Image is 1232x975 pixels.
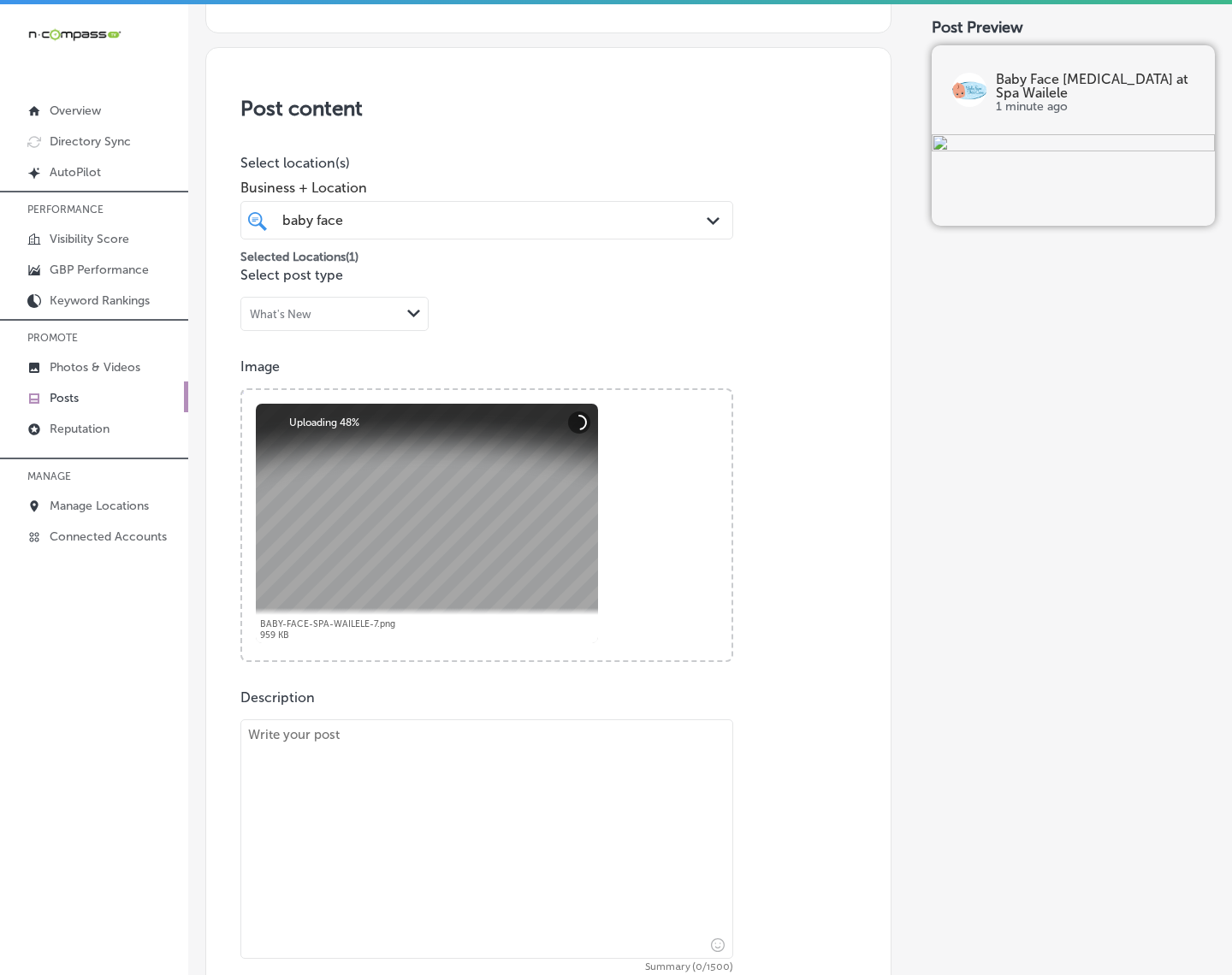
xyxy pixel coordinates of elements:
p: Selected Locations ( 1 ) [240,243,358,264]
span: Summary (0/1500) [240,962,733,972]
label: Description [240,689,315,706]
p: Image [240,358,856,375]
a: Powered by PQINA [242,390,364,406]
span: Business + Location [240,180,733,196]
p: Photos & Videos [50,360,140,375]
p: 1 minute ago [996,100,1194,114]
p: Posts [50,391,79,405]
div: Post Preview [932,18,1215,37]
h3: Post content [240,96,856,121]
p: Overview [50,103,101,118]
img: 660ab0bf-5cc7-4cb8-ba1c-48b5ae0f18e60NCTV_CLogo_TV_Black_-500x88.png [27,27,121,43]
p: Manage Locations [50,499,149,513]
p: Select location(s) [240,155,733,171]
p: Directory Sync [50,134,131,149]
p: Reputation [50,422,110,436]
p: Visibility Score [50,232,129,246]
p: GBP Performance [50,263,149,277]
p: Keyword Rankings [50,293,150,308]
span: Insert emoji [703,934,725,955]
p: Select post type [240,267,856,283]
p: Connected Accounts [50,529,167,544]
img: logo [952,73,986,107]
p: Baby Face [MEDICAL_DATA] at Spa Wailele [996,73,1194,100]
div: What's New [250,308,311,321]
p: AutoPilot [50,165,101,180]
img: 54d1ee6c-7796-4ad2-a9f5-3e1e14ffb8f0 [932,134,1215,155]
